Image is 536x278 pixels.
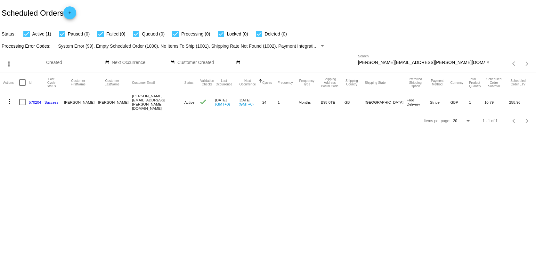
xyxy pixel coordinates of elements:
[184,81,193,84] button: Change sorting for Status
[170,60,175,65] mat-icon: date_range
[262,81,272,84] button: Change sorting for Cycles
[345,79,359,86] button: Change sorting for ShippingCountry
[278,92,298,112] mat-cell: 1
[521,57,533,70] button: Next page
[430,79,445,86] button: Change sorting for PaymentMethod.Type
[184,100,195,104] span: Active
[262,92,278,112] mat-cell: 24
[2,6,76,19] h2: Scheduled Orders
[98,79,126,86] button: Change sorting for CustomerLastName
[105,60,110,65] mat-icon: date_range
[278,81,293,84] button: Change sorting for Frequency
[321,92,345,112] mat-cell: B98 0TE
[215,79,233,86] button: Change sorting for LastOccurrenceUtc
[199,98,207,106] mat-icon: check
[365,81,386,84] button: Change sorting for ShippingState
[345,92,365,112] mat-cell: GB
[521,115,533,127] button: Next page
[239,92,262,112] mat-cell: [DATE]
[298,92,321,112] mat-cell: Months
[508,115,521,127] button: Previous page
[358,60,485,65] input: Search
[66,11,74,18] mat-icon: add
[2,31,16,36] span: Status:
[132,81,155,84] button: Change sorting for CustomerEmail
[407,77,424,88] button: Change sorting for PreferredShippingOption
[450,92,469,112] mat-cell: GBP
[3,73,19,92] mat-header-cell: Actions
[58,42,326,50] mat-select: Filter by Processing Error Codes
[32,30,51,38] span: Active (1)
[29,81,31,84] button: Change sorting for Id
[469,73,484,92] mat-header-cell: Total Product Quantity
[45,100,59,104] a: Success
[365,92,407,112] mat-cell: [GEOGRAPHIC_DATA]
[469,92,484,112] mat-cell: 1
[2,44,51,49] span: Processing Error Codes:
[64,79,92,86] button: Change sorting for CustomerFirstName
[407,92,430,112] mat-cell: Free Delivery
[484,92,509,112] mat-cell: 10.79
[29,100,41,104] a: 570204
[298,79,315,86] button: Change sorting for FrequencyType
[484,77,503,88] button: Change sorting for Subtotal
[483,119,498,123] div: 1 - 1 of 1
[112,60,169,65] input: Next Occurrence
[5,60,13,68] mat-icon: more_vert
[181,30,210,38] span: Processing (0)
[227,30,248,38] span: Locked (0)
[45,77,58,88] button: Change sorting for LastProcessingCycleId
[450,81,463,84] button: Change sorting for CurrencyIso
[430,92,451,112] mat-cell: Stripe
[239,102,254,106] a: (GMT+0)
[509,92,533,112] mat-cell: 258.96
[424,119,450,123] div: Items per page:
[508,57,521,70] button: Previous page
[453,119,457,123] span: 20
[64,92,98,112] mat-cell: [PERSON_NAME]
[265,30,287,38] span: Deleted (0)
[177,60,235,65] input: Customer Created
[98,92,132,112] mat-cell: [PERSON_NAME]
[321,77,339,88] button: Change sorting for ShippingPostcode
[215,102,230,106] a: (GMT+0)
[199,73,215,92] mat-header-cell: Validation Checks
[509,79,527,86] button: Change sorting for LifetimeValue
[46,60,104,65] input: Created
[485,60,491,66] button: Clear
[215,92,239,112] mat-cell: [DATE]
[132,92,184,112] mat-cell: [PERSON_NAME][EMAIL_ADDRESS][PERSON_NAME][DOMAIN_NAME]
[236,60,240,65] mat-icon: date_range
[239,79,256,86] button: Change sorting for NextOccurrenceUtc
[142,30,165,38] span: Queued (0)
[486,60,490,65] mat-icon: close
[453,119,471,123] mat-select: Items per page:
[68,30,90,38] span: Paused (0)
[106,30,125,38] span: Failed (0)
[6,98,13,105] mat-icon: more_vert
